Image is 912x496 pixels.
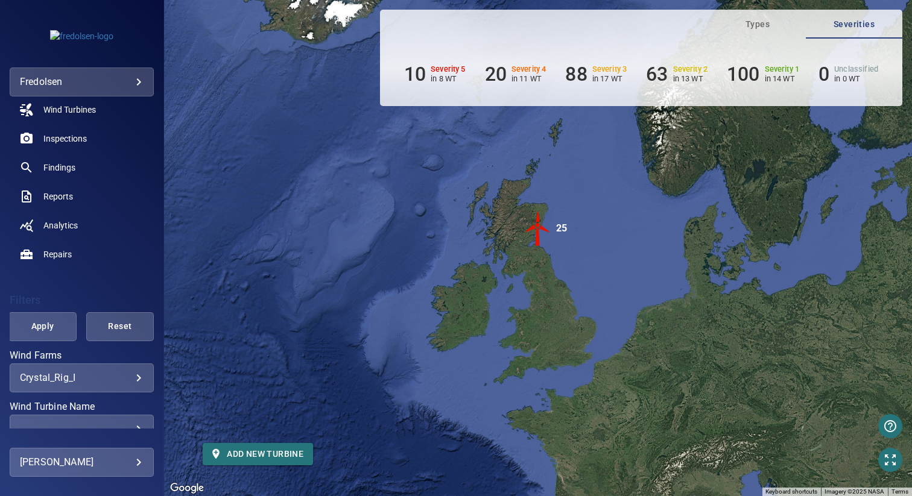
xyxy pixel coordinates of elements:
li: Severity 3 [565,63,627,86]
button: Reset [86,312,154,341]
a: findings noActive [10,153,154,182]
a: Terms (opens in new tab) [891,488,908,495]
img: windFarmIconCat5.svg [520,210,556,246]
label: Wind Turbine Name [10,402,154,412]
div: fredolsen [10,67,154,96]
li: Severity 5 [404,63,466,86]
span: Add new turbine [212,447,303,462]
li: Severity 2 [646,63,708,86]
a: reports noActive [10,182,154,211]
span: Reports [43,190,73,202]
li: Severity 4 [485,63,546,86]
div: 25 [556,210,567,246]
a: inspections noActive [10,124,154,153]
p: in 17 WT [592,74,627,83]
p: in 0 WT [834,74,878,83]
img: fredolsen-logo [50,30,113,42]
h6: Unclassified [834,65,878,74]
span: Severities [813,17,895,32]
a: Open this area in Google Maps (opens a new window) [167,480,207,496]
p: in 8 WT [431,74,466,83]
div: Wind Turbine Name [10,415,154,444]
span: Imagery ©2025 NASA [825,488,884,495]
h6: Severity 1 [765,65,800,74]
span: Analytics [43,219,78,231]
span: Wind Turbines [43,104,96,116]
span: Inspections [43,133,87,145]
label: Wind Farms [10,351,154,360]
h6: Severity 5 [431,65,466,74]
button: Keyboard shortcuts [765,488,817,496]
a: repairs noActive [10,240,154,269]
button: Apply [8,312,76,341]
span: Reset [101,319,139,334]
a: analytics noActive [10,211,154,240]
h6: 20 [485,63,507,86]
li: Severity 1 [727,63,799,86]
h6: 88 [565,63,587,86]
h6: 100 [727,63,759,86]
h6: 63 [646,63,668,86]
h6: Severity 2 [673,65,708,74]
div: fredolsen [20,72,144,92]
h6: Severity 3 [592,65,627,74]
img: Google [167,480,207,496]
p: in 14 WT [765,74,800,83]
gmp-advanced-marker: 25 [520,210,556,248]
h6: 0 [819,63,829,86]
span: Apply [24,319,61,334]
h4: Filters [10,294,154,306]
p: in 13 WT [673,74,708,83]
h6: Severity 4 [511,65,546,74]
li: Severity Unclassified [819,63,878,86]
div: [PERSON_NAME] [20,453,144,472]
span: Types [717,17,799,32]
button: Add new turbine [203,443,313,465]
div: Crystal_Rig_I [20,372,144,383]
span: Repairs [43,248,72,260]
a: windturbines noActive [10,95,154,124]
p: in 11 WT [511,74,546,83]
div: Wind Farms [10,363,154,392]
span: Findings [43,162,75,174]
h6: 10 [404,63,426,86]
